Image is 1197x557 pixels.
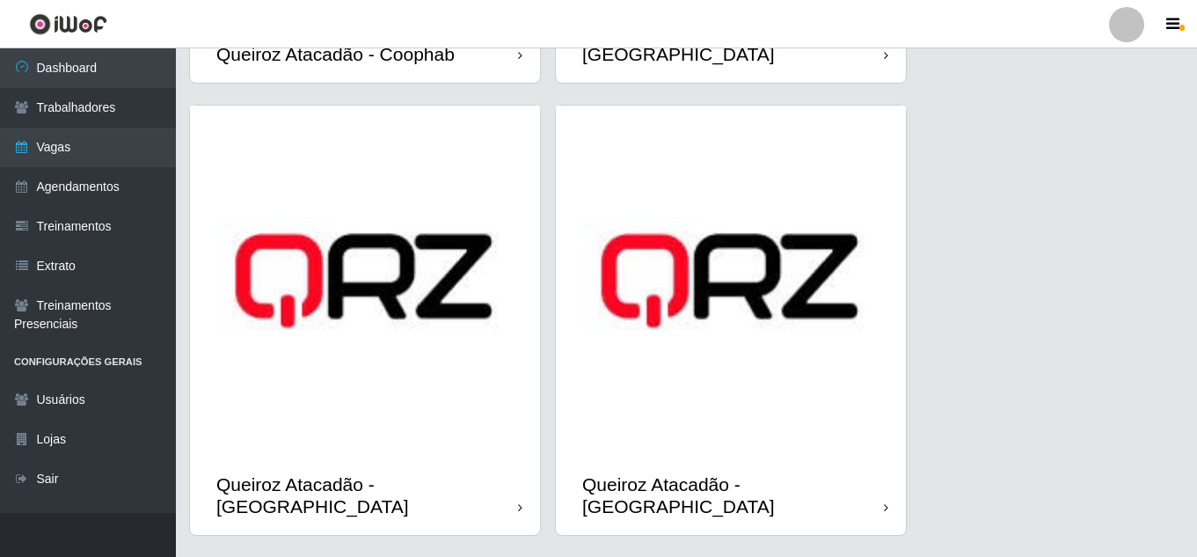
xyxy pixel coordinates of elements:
[556,106,906,456] img: cardImg
[556,106,906,535] a: Queiroz Atacadão - [GEOGRAPHIC_DATA]
[190,106,540,535] a: Queiroz Atacadão - [GEOGRAPHIC_DATA]
[216,43,455,65] div: Queiroz Atacadão - Coophab
[582,473,884,517] div: Queiroz Atacadão - [GEOGRAPHIC_DATA]
[216,473,518,517] div: Queiroz Atacadão - [GEOGRAPHIC_DATA]
[190,106,540,456] img: cardImg
[29,13,107,35] img: CoreUI Logo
